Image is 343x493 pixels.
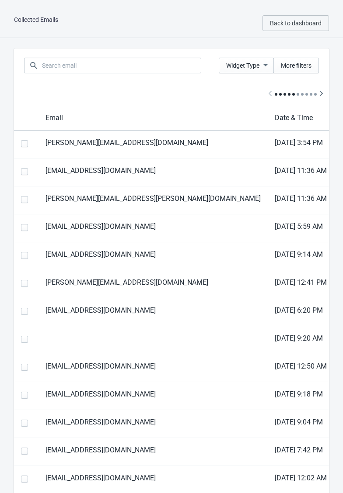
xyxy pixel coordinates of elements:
[38,106,268,131] th: Email
[281,62,311,69] span: More filters
[313,86,329,102] button: Scroll table right one column
[38,410,268,438] td: [EMAIL_ADDRESS][DOMAIN_NAME]
[38,270,268,298] td: [PERSON_NAME][EMAIL_ADDRESS][DOMAIN_NAME]
[270,20,322,27] span: Back to dashboard
[268,382,334,410] td: [DATE] 9:18 PM
[226,62,259,69] span: Widget Type
[268,410,334,438] td: [DATE] 9:04 PM
[42,58,201,73] input: Search email
[38,242,268,270] td: [EMAIL_ADDRESS][DOMAIN_NAME]
[38,214,268,242] td: [EMAIL_ADDRESS][DOMAIN_NAME]
[268,159,334,186] td: [DATE] 11:36 AM
[268,298,334,326] td: [DATE] 6:20 PM
[268,354,334,382] td: [DATE] 12:50 AM
[268,326,334,354] td: [DATE] 9:20 AM
[38,159,268,186] td: [EMAIL_ADDRESS][DOMAIN_NAME]
[273,58,319,73] button: More filters
[268,270,334,298] td: [DATE] 12:41 PM
[219,58,274,73] button: Widget Type
[268,214,334,242] td: [DATE] 5:59 AM
[38,354,268,382] td: [EMAIL_ADDRESS][DOMAIN_NAME]
[268,106,334,131] th: Date & Time
[268,131,334,159] td: [DATE] 3:54 PM
[38,298,268,326] td: [EMAIL_ADDRESS][DOMAIN_NAME]
[268,438,334,466] td: [DATE] 7:42 PM
[38,186,268,214] td: [PERSON_NAME][EMAIL_ADDRESS][PERSON_NAME][DOMAIN_NAME]
[268,242,334,270] td: [DATE] 9:14 AM
[38,438,268,466] td: [EMAIL_ADDRESS][DOMAIN_NAME]
[38,382,268,410] td: [EMAIL_ADDRESS][DOMAIN_NAME]
[262,15,329,31] button: Back to dashboard
[268,186,334,214] td: [DATE] 11:36 AM
[38,131,268,159] td: [PERSON_NAME][EMAIL_ADDRESS][DOMAIN_NAME]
